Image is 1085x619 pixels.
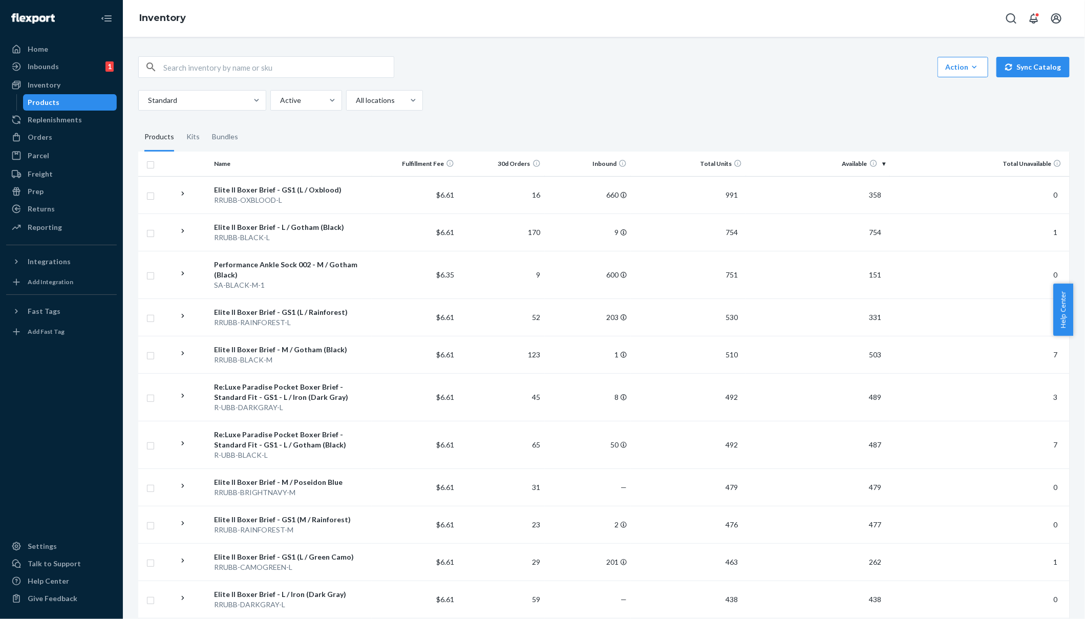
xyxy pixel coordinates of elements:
div: R-UBB-BLACK-L [214,450,368,460]
a: Settings [6,538,117,554]
button: Action [938,57,988,77]
th: 30d Orders [458,152,545,176]
div: Fast Tags [28,306,60,316]
span: 0 [1049,595,1061,604]
div: Products [144,123,174,152]
td: 123 [458,336,545,373]
td: 29 [458,543,545,581]
span: 492 [721,440,742,449]
button: Integrations [6,253,117,270]
button: Open account menu [1046,8,1067,29]
a: Parcel [6,147,117,164]
div: Bundles [212,123,238,152]
span: 754 [865,228,886,237]
th: Name [210,152,372,176]
span: $6.61 [436,228,454,237]
div: RRUBB-DARKGRAY-L [214,600,368,610]
input: Standard [147,95,148,105]
span: 438 [721,595,742,604]
div: SA-BLACK-M-1 [214,280,368,290]
div: Talk to Support [28,559,81,569]
a: Products [23,94,117,111]
span: 331 [865,313,886,322]
span: $6.61 [436,190,454,199]
img: Flexport logo [11,13,55,24]
div: Elite II Boxer Brief - L / Gotham (Black) [214,222,368,232]
div: Elite II Boxer Brief - M / Gotham (Black) [214,345,368,355]
span: 438 [865,595,886,604]
div: Re:Luxe Paradise Pocket Boxer Brief - Standard Fit - GS1 - L / Iron (Dark Gray) [214,382,368,402]
div: Replenishments [28,115,82,125]
div: Inbounds [28,61,59,72]
th: Fulfillment Fee [372,152,458,176]
div: Add Fast Tag [28,327,65,336]
a: Add Fast Tag [6,324,117,340]
div: RRUBB-RAINFOREST-M [214,525,368,535]
div: 1 [105,61,114,72]
a: Freight [6,166,117,182]
td: 203 [545,298,631,336]
th: Inbound [545,152,631,176]
span: 358 [865,190,886,199]
span: $6.61 [436,440,454,449]
div: R-UBB-DARKGRAY-L [214,402,368,413]
a: Returns [6,201,117,217]
div: RRUBB-BRIGHTNAVY-M [214,487,368,498]
div: Returns [28,204,55,214]
span: 991 [721,190,742,199]
a: Help Center [6,573,117,589]
span: 510 [721,350,742,359]
span: 262 [865,558,886,566]
button: Help Center [1053,284,1073,336]
span: 477 [865,520,886,529]
span: 751 [721,270,742,279]
span: $6.61 [436,558,454,566]
a: Reporting [6,219,117,236]
div: Elite II Boxer Brief - GS1 (L / Green Camo) [214,552,368,562]
ol: breadcrumbs [131,4,194,33]
span: 1 [1049,313,1061,322]
th: Available [746,152,890,176]
td: 170 [458,214,545,251]
td: 31 [458,468,545,506]
div: RRUBB-BLACK-L [214,232,368,243]
th: Total Unavailable [890,152,1070,176]
td: 23 [458,506,545,543]
span: $6.61 [436,350,454,359]
button: Give Feedback [6,590,117,607]
div: Elite II Boxer Brief - GS1 (M / Rainforest) [214,515,368,525]
a: Inventory [6,77,117,93]
button: Open notifications [1024,8,1044,29]
span: 7 [1049,350,1061,359]
td: 65 [458,421,545,468]
div: Elite II Boxer Brief - GS1 (L / Rainforest) [214,307,368,317]
td: 660 [545,176,631,214]
span: $6.61 [436,313,454,322]
div: RRUBB-BLACK-M [214,355,368,365]
span: 463 [721,558,742,566]
div: Inventory [28,80,60,90]
button: Close Navigation [96,8,117,29]
div: Give Feedback [28,593,77,604]
a: Prep [6,183,117,200]
span: 476 [721,520,742,529]
span: 151 [865,270,886,279]
a: Home [6,41,117,57]
td: 600 [545,251,631,298]
div: RRUBB-OXBLOOD-L [214,195,368,205]
span: 1 [1049,558,1061,566]
div: Orders [28,132,52,142]
a: Inbounds1 [6,58,117,75]
span: $6.61 [436,483,454,492]
span: 489 [865,393,886,401]
div: Kits [186,123,200,152]
td: 1 [545,336,631,373]
span: — [621,483,627,492]
div: Integrations [28,257,71,267]
div: Elite II Boxer Brief - GS1 (L / Oxblood) [214,185,368,195]
span: 754 [721,228,742,237]
div: Products [28,97,60,108]
span: 1 [1049,228,1061,237]
span: 530 [721,313,742,322]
